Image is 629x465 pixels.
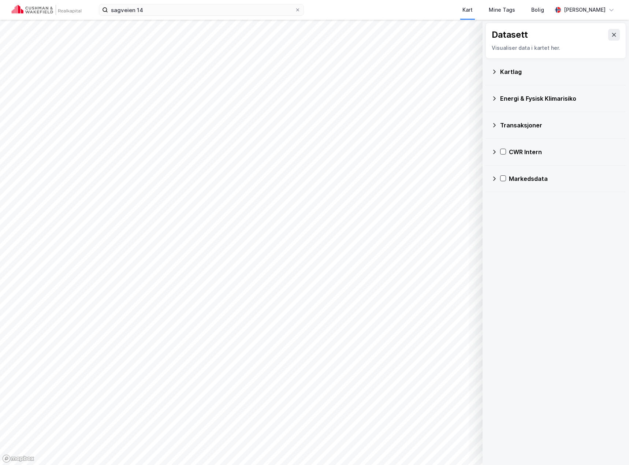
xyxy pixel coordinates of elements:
[509,174,620,183] div: Markedsdata
[592,430,629,465] div: Kontrollprogram for chat
[531,5,544,14] div: Bolig
[564,5,606,14] div: [PERSON_NAME]
[492,29,528,41] div: Datasett
[500,94,620,103] div: Energi & Fysisk Klimarisiko
[462,5,473,14] div: Kart
[592,430,629,465] iframe: Chat Widget
[509,148,620,156] div: CWR Intern
[489,5,515,14] div: Mine Tags
[12,5,81,15] img: cushman-wakefield-realkapital-logo.202ea83816669bd177139c58696a8fa1.svg
[108,4,295,15] input: Søk på adresse, matrikkel, gårdeiere, leietakere eller personer
[500,67,620,76] div: Kartlag
[500,121,620,130] div: Transaksjoner
[2,454,34,463] a: Mapbox homepage
[492,44,620,52] div: Visualiser data i kartet her.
